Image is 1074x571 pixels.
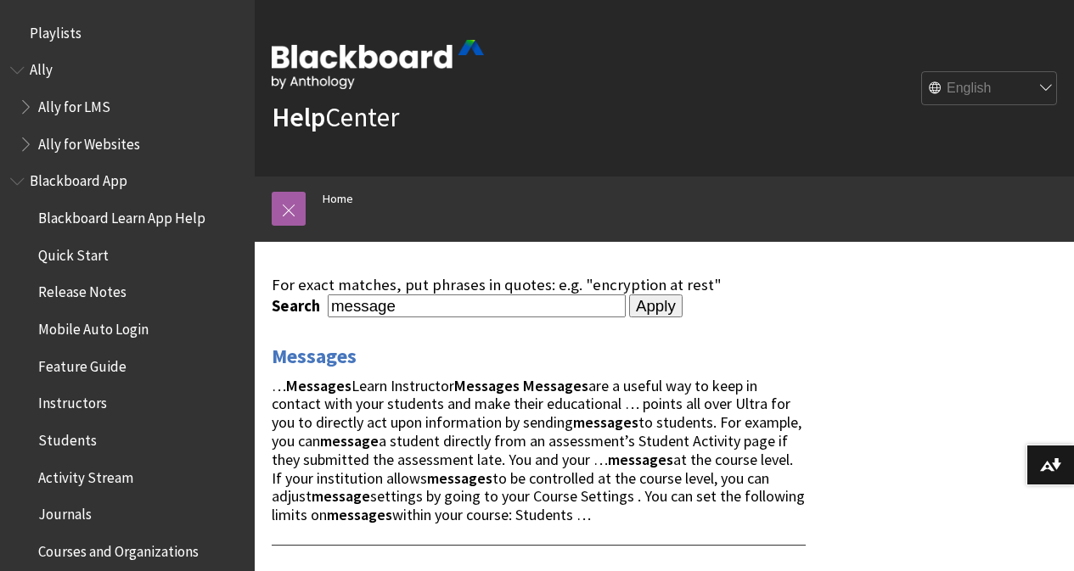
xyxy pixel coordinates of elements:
[30,56,53,79] span: Ally
[272,276,806,294] div: For exact matches, put phrases in quotes: e.g. "encryption at rest"
[608,450,673,469] strong: messages
[629,294,683,318] input: Apply
[272,343,357,370] a: Messages
[38,426,97,449] span: Students
[38,537,199,560] span: Courses and Organizations
[272,100,325,134] strong: Help
[327,505,392,524] strong: messages
[38,241,109,264] span: Quick Start
[323,188,353,210] a: Home
[38,315,149,338] span: Mobile Auto Login
[272,40,484,89] img: Blackboard by Anthology
[38,278,127,301] span: Release Notes
[30,19,82,42] span: Playlists
[10,19,245,48] nav: Book outline for Playlists
[523,376,588,395] strong: Messages
[922,72,1058,106] select: Site Language Selector
[312,486,370,506] strong: message
[286,376,351,395] strong: Messages
[272,296,324,316] label: Search
[10,56,245,159] nav: Book outline for Anthology Ally Help
[38,389,107,412] span: Instructors
[427,468,492,488] strong: messages
[38,92,110,115] span: Ally for LMS
[38,130,140,153] span: Ally for Websites
[320,431,379,451] strong: message
[573,412,638,432] strong: messages
[272,100,399,134] a: HelpCenter
[272,376,805,524] span: … Learn Instructor are a useful way to keep in contact with your students and make their educatio...
[38,501,92,523] span: Journals
[38,352,127,375] span: Feature Guide
[454,376,520,395] strong: Messages
[38,204,205,227] span: Blackboard Learn App Help
[38,463,133,486] span: Activity Stream
[30,167,127,190] span: Blackboard App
